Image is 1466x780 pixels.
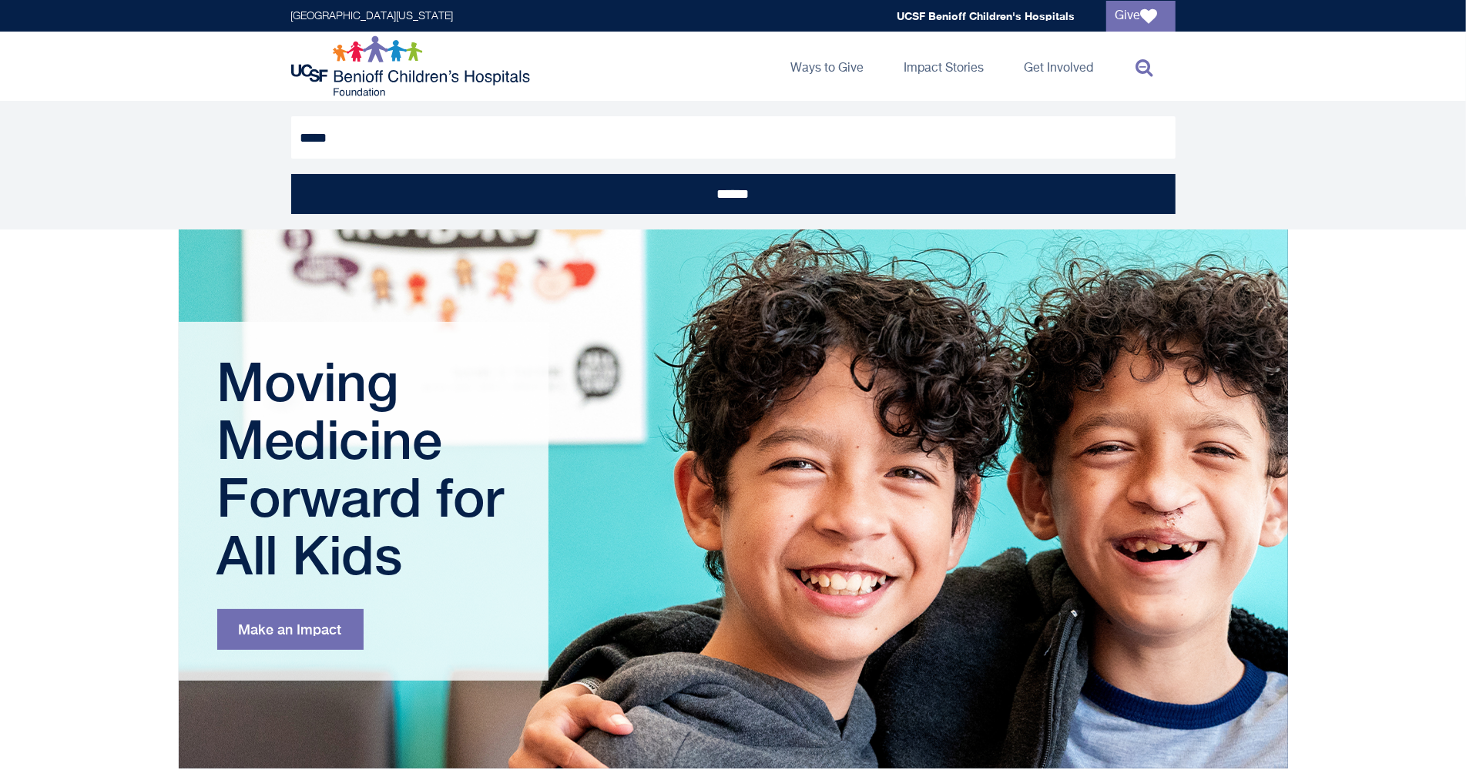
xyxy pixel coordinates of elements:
h1: Moving Medicine Forward for All Kids [217,353,514,584]
a: [GEOGRAPHIC_DATA][US_STATE] [291,11,454,22]
a: Impact Stories [892,32,997,101]
a: UCSF Benioff Children's Hospitals [897,9,1075,22]
a: Make an Impact [217,609,364,650]
a: Get Involved [1012,32,1106,101]
a: Ways to Give [779,32,877,101]
a: Give [1106,1,1176,32]
img: Logo for UCSF Benioff Children's Hospitals Foundation [291,35,534,97]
